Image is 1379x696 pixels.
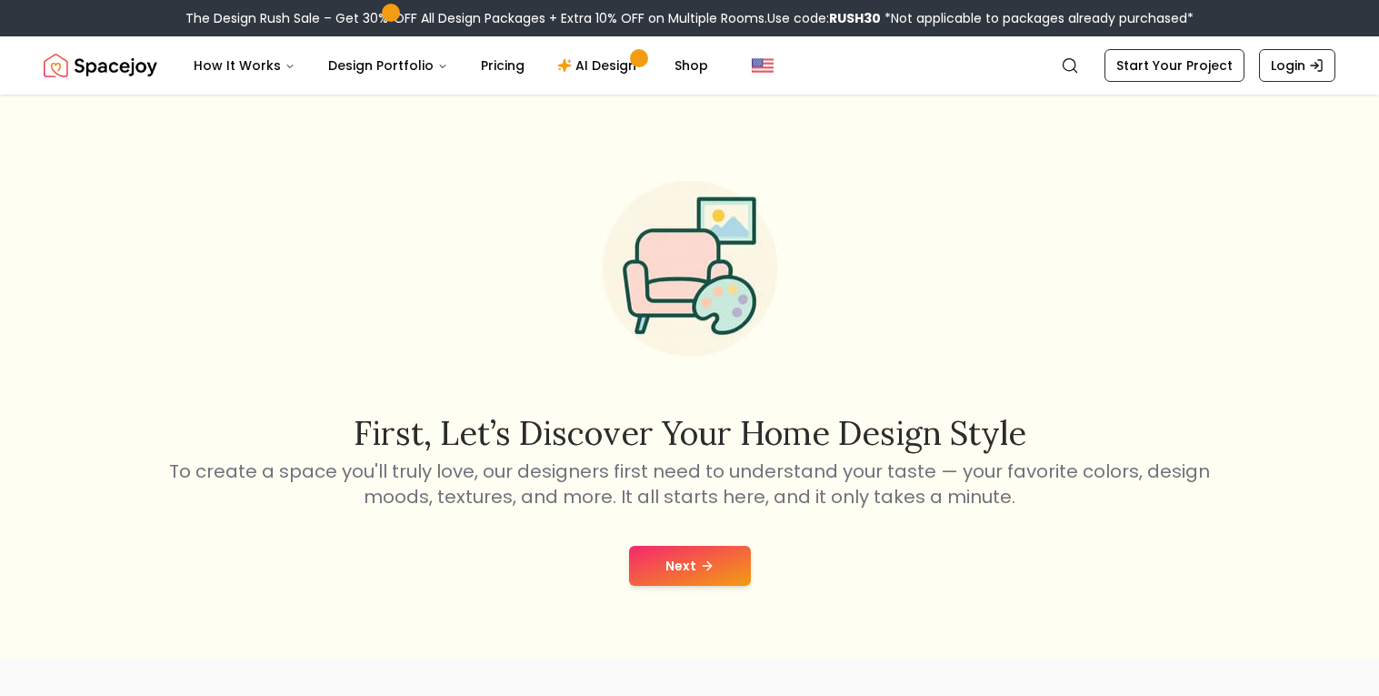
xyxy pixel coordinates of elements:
a: AI Design [543,47,656,84]
span: Use code: [767,9,881,27]
a: Shop [660,47,723,84]
a: Login [1259,49,1335,82]
img: Start Style Quiz Illustration [574,152,806,385]
a: Pricing [466,47,539,84]
img: United States [752,55,774,76]
button: Design Portfolio [314,47,463,84]
nav: Global [44,36,1335,95]
a: Start Your Project [1104,49,1244,82]
b: RUSH30 [829,9,881,27]
button: How It Works [179,47,310,84]
h2: First, let’s discover your home design style [166,415,1214,451]
button: Next [629,546,751,586]
a: Spacejoy [44,47,157,84]
span: *Not applicable to packages already purchased* [881,9,1194,27]
img: Spacejoy Logo [44,47,157,84]
div: The Design Rush Sale – Get 30% OFF All Design Packages + Extra 10% OFF on Multiple Rooms. [185,9,1194,27]
p: To create a space you'll truly love, our designers first need to understand your taste — your fav... [166,459,1214,509]
nav: Main [179,47,723,84]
